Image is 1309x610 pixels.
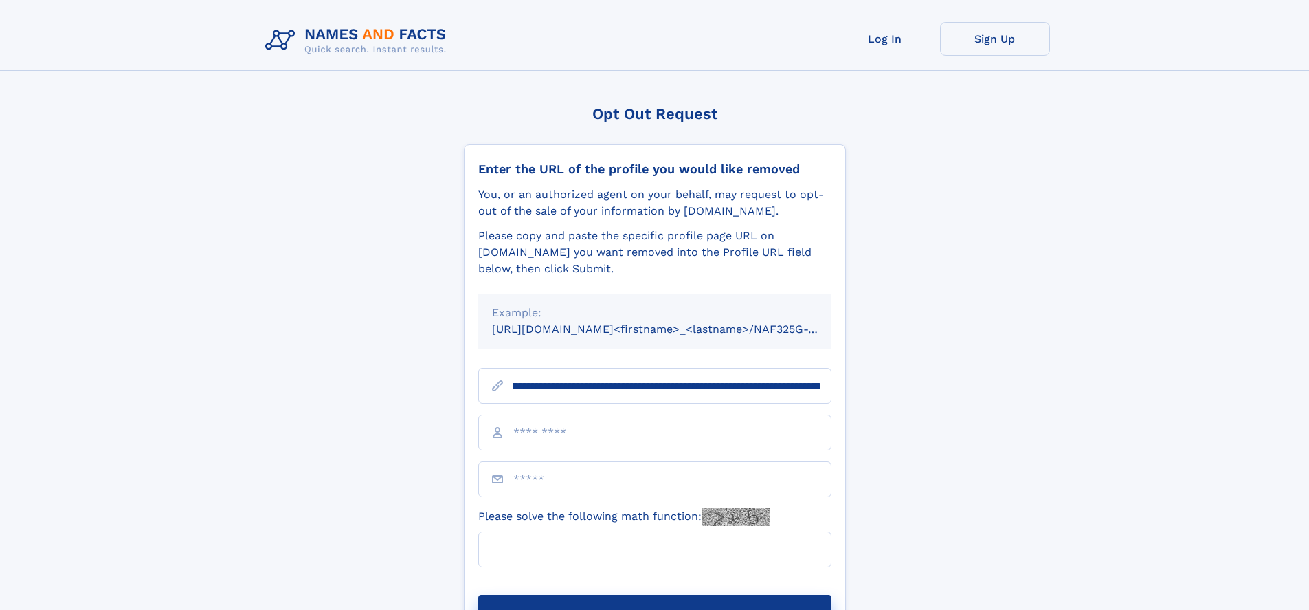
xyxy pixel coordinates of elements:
[830,22,940,56] a: Log In
[492,305,818,321] div: Example:
[492,323,858,336] small: [URL][DOMAIN_NAME]<firstname>_<lastname>/NAF325G-xxxxxxxx
[478,228,831,277] div: Please copy and paste the specific profile page URL on [DOMAIN_NAME] you want removed into the Pr...
[478,162,831,177] div: Enter the URL of the profile you would like removed
[464,105,846,122] div: Opt Out Request
[940,22,1050,56] a: Sign Up
[478,508,770,526] label: Please solve the following math function:
[478,186,831,219] div: You, or an authorized agent on your behalf, may request to opt-out of the sale of your informatio...
[260,22,458,59] img: Logo Names and Facts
